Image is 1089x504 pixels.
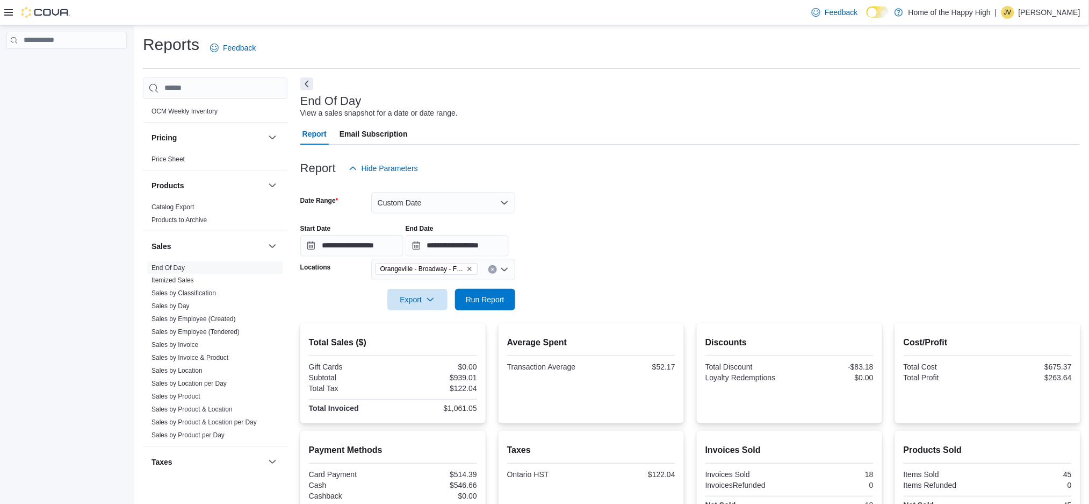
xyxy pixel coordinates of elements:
button: Remove Orangeville - Broadway - Fire & Flower from selection in this group [466,266,473,272]
div: Ontario HST [507,470,589,479]
span: Sales by Day [152,302,190,311]
span: Feedback [825,7,857,18]
h2: Payment Methods [309,444,477,457]
button: Next [300,77,313,90]
div: $675.37 [990,363,1072,371]
div: $263.64 [990,373,1072,382]
div: 0 [990,481,1072,489]
div: Total Profit [904,373,986,382]
span: Export [394,289,441,310]
h3: Pricing [152,132,177,143]
h3: Report [300,162,336,175]
a: Feedback [807,2,862,23]
div: InvoicesRefunded [705,481,788,489]
div: Card Payment [309,470,391,479]
a: Sales by Classification [152,290,216,297]
a: Sales by Location [152,367,203,375]
div: Gift Cards [309,363,391,371]
a: Sales by Product per Day [152,432,225,439]
a: Sales by Invoice & Product [152,354,228,362]
button: Taxes [152,457,264,467]
input: Dark Mode [867,6,889,18]
h2: Discounts [705,336,874,349]
div: Cashback [309,492,391,500]
a: Sales by Employee (Created) [152,316,236,323]
div: $546.66 [395,481,477,489]
label: End Date [406,224,434,233]
span: Orangeville - Broadway - Fire & Flower [380,264,464,274]
div: Loyalty Redemptions [705,373,788,382]
div: Cash [309,481,391,489]
button: Products [152,180,264,191]
div: 0 [791,481,874,489]
button: Pricing [152,132,264,143]
div: Total Cost [904,363,986,371]
h2: Total Sales ($) [309,336,477,349]
span: Sales by Product per Day [152,431,225,440]
strong: Total Invoiced [309,404,359,413]
div: Total Tax [309,384,391,393]
h3: Products [152,180,184,191]
span: Sales by Product & Location per Day [152,418,257,427]
img: Cova [21,7,70,18]
div: $1,061.05 [395,404,477,413]
button: Hide Parameters [344,158,422,179]
a: Feedback [206,37,260,59]
div: -$83.18 [791,363,874,371]
span: Sales by Product & Location [152,406,233,414]
label: Start Date [300,224,331,233]
a: Itemized Sales [152,277,194,285]
div: $939.01 [395,373,477,382]
h2: Cost/Profit [904,336,1072,349]
h3: Taxes [152,457,172,467]
button: Pricing [266,131,279,144]
span: OCM Weekly Inventory [152,107,218,116]
h2: Invoices Sold [705,444,874,457]
span: Orangeville - Broadway - Fire & Flower [376,263,478,275]
button: Custom Date [371,192,515,214]
div: $122.04 [593,470,675,479]
span: Catalog Export [152,203,194,211]
div: $0.00 [395,363,477,371]
h2: Taxes [507,444,675,457]
div: OCM [143,105,287,122]
h2: Average Spent [507,336,675,349]
span: Sales by Classification [152,289,216,298]
span: Feedback [223,42,256,53]
div: Items Sold [904,470,986,479]
div: Transaction Average [507,363,589,371]
button: Run Report [455,289,515,310]
a: End Of Day [152,264,185,272]
a: Sales by Employee (Tendered) [152,329,240,336]
a: Sales by Product & Location per Day [152,419,257,427]
div: $514.39 [395,470,477,479]
div: 18 [791,470,874,479]
div: Sales [143,261,287,446]
span: End Of Day [152,264,185,272]
div: $122.04 [395,384,477,393]
div: $52.17 [593,363,675,371]
input: Press the down key to open a popover containing a calendar. [406,235,509,257]
h3: Sales [152,241,171,252]
label: Locations [300,263,331,272]
div: Items Refunded [904,481,986,489]
button: Export [387,289,448,310]
a: Sales by Invoice [152,342,198,349]
span: Itemized Sales [152,276,194,285]
div: Subtotal [309,373,391,382]
p: | [995,6,997,19]
button: Sales [152,241,264,252]
span: Report [302,123,327,145]
button: Sales [266,240,279,253]
p: Home of the Happy High [908,6,991,19]
a: Sales by Day [152,303,190,310]
div: Pricing [143,153,287,170]
div: Invoices Sold [705,470,788,479]
button: Taxes [266,456,279,468]
span: Run Report [466,294,504,305]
